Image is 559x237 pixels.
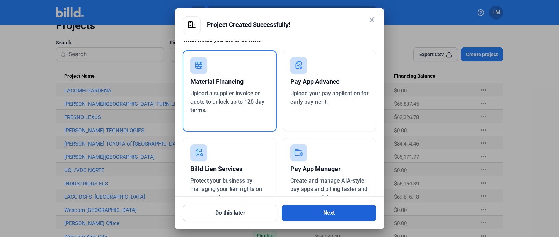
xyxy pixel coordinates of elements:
[190,161,269,177] div: Billd Lien Services
[290,161,369,177] div: Pay App Manager
[290,177,368,201] span: Create and manage AIA-style pay apps and billing faster and more accurately.
[183,36,376,51] div: What would you like to do next?
[368,16,376,24] mat-icon: close
[290,74,369,89] div: Pay App Advance
[190,90,264,113] span: Upload a supplier invoice or quote to unlock up to 120-day terms.
[282,205,376,221] button: Next
[290,90,369,105] span: Upload your pay application for early payment.
[207,16,376,33] div: Project Created Successfully!
[190,74,269,89] div: Material Financing
[183,205,277,221] button: Do this later
[190,177,262,201] span: Protect your business by managing your lien rights on your project.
